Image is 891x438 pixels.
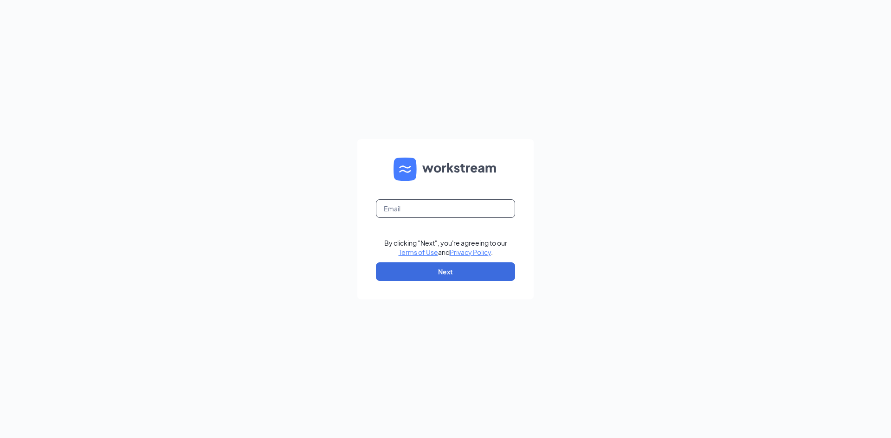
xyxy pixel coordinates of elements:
[394,158,497,181] img: WS logo and Workstream text
[376,199,515,218] input: Email
[399,248,438,256] a: Terms of Use
[450,248,491,256] a: Privacy Policy
[376,262,515,281] button: Next
[384,238,507,257] div: By clicking "Next", you're agreeing to our and .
